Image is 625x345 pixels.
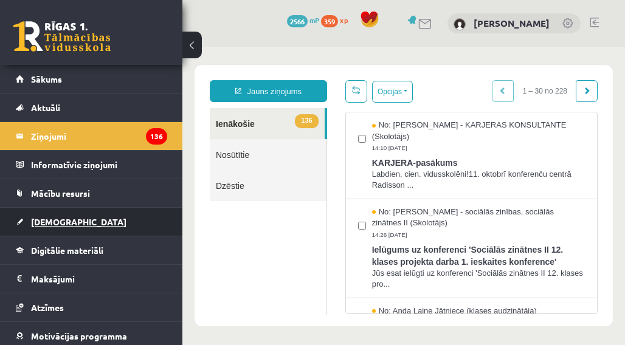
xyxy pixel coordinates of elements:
span: xp [340,15,348,25]
a: [DEMOGRAPHIC_DATA] [16,208,167,236]
span: Atzīmes [31,302,64,313]
span: [DEMOGRAPHIC_DATA] [31,216,126,227]
a: 359 xp [321,15,354,25]
a: Atzīmes [16,293,167,321]
a: Informatīvie ziņojumi [16,151,167,179]
a: Ziņojumi136 [16,122,167,150]
a: Jauns ziņojums [27,33,145,55]
span: Sākums [31,73,62,84]
span: Aktuāli [31,102,60,113]
span: No: [PERSON_NAME] - KARJERAS KONSULTANTE (Skolotājs) [190,73,402,95]
legend: Maksājumi [31,265,167,293]
a: 2566 mP [287,15,319,25]
span: 14:26 [DATE] [190,184,227,193]
span: 2566 [287,15,308,27]
span: No: [PERSON_NAME] - sociālās zinības, sociālās zinātnes II (Skolotājs) [190,160,402,182]
span: Digitālie materiāli [31,245,103,256]
span: 136 [112,67,136,81]
a: 136Ienākošie [27,61,142,92]
a: Maksājumi [16,265,167,293]
img: Anna Bukovska [454,18,466,30]
span: 14:10 [DATE] [190,97,227,106]
i: 136 [146,128,167,145]
a: No: [PERSON_NAME] - sociālās zinības, sociālās zinātnes II (Skolotājs) 14:26 [DATE] Ielūgums uz k... [190,160,402,244]
a: Mācību resursi [16,179,167,207]
button: Opcijas [190,34,230,56]
span: Motivācijas programma [31,330,127,341]
a: No: [PERSON_NAME] - KARJERAS KONSULTANTE (Skolotājs) 14:10 [DATE] KARJERA-pasākums Labdien, cien.... [190,73,402,145]
span: Labdien, cien. vidusskolēni!11. oktobrī konferenču centrā Radisson ... [190,122,402,145]
a: Rīgas 1. Tālmācības vidusskola [13,21,111,52]
span: 359 [321,15,338,27]
legend: Informatīvie ziņojumi [31,151,167,179]
a: Aktuāli [16,94,167,121]
a: Dzēstie [27,123,144,154]
a: No: Anda Laine Jātniece (klases audzinātāja) (Administratori) [190,259,402,330]
a: [PERSON_NAME] [474,17,550,29]
span: KARJERA-pasākums [190,107,402,122]
span: Ielūgums uz konferenci 'Sociālās zinātnes II 12. klases projekta darba 1. ieskaites konference' [190,194,402,221]
span: 1 – 30 no 228 [331,33,394,55]
span: No: Anda Laine Jātniece (klases audzinātāja) (Administratori) [190,259,402,281]
legend: Ziņojumi [31,122,167,150]
a: Sākums [16,65,167,93]
a: Digitālie materiāli [16,236,167,264]
a: Nosūtītie [27,92,144,123]
span: mP [309,15,319,25]
span: Jūs esat ielūgti uz konferenci 'Sociālās zinātnes II 12. klases pro... [190,221,402,244]
span: Mācību resursi [31,188,90,199]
